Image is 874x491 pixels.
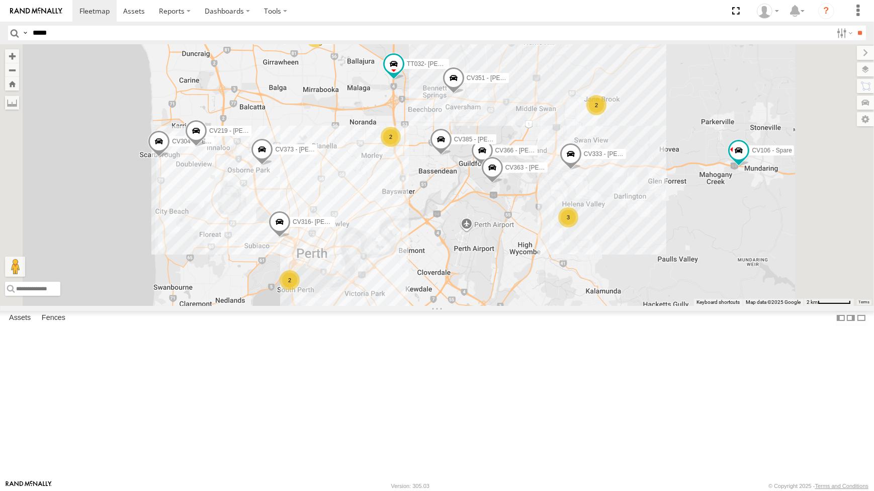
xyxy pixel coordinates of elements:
div: © Copyright 2025 - [768,483,868,489]
span: CV304 - [PERSON_NAME] [172,138,245,145]
span: CV316- [PERSON_NAME] [293,218,365,225]
span: CV373 - [PERSON_NAME] [275,146,348,153]
div: 2 [280,270,300,290]
label: Dock Summary Table to the Left [836,311,846,325]
div: Jaydon Walker [753,4,782,19]
a: Terms [859,300,869,304]
div: 2 [586,95,606,115]
span: Map data ©2025 Google [746,299,801,305]
label: Measure [5,96,19,110]
span: CV106 - Spare [752,147,792,154]
button: Zoom Home [5,77,19,91]
button: Keyboard shortcuts [696,299,740,306]
div: Version: 305.03 [391,483,429,489]
span: CV219 - [PERSON_NAME] [209,127,283,134]
span: CV363 - [PERSON_NAME] [505,164,579,171]
span: CV333 - [PERSON_NAME] [584,150,657,157]
button: Zoom in [5,49,19,63]
label: Assets [4,311,36,325]
label: Search Query [21,26,29,40]
div: 3 [558,207,578,227]
label: Dock Summary Table to the Right [846,311,856,325]
button: Map Scale: 2 km per 62 pixels [804,299,854,306]
i: ? [818,3,834,19]
div: 2 [305,27,325,47]
label: Search Filter Options [833,26,854,40]
span: CV366 - [PERSON_NAME] [PERSON_NAME] [495,147,620,154]
label: Hide Summary Table [856,311,866,325]
span: TT032- [PERSON_NAME] [407,60,478,67]
span: 2 km [807,299,818,305]
span: CV351 - [PERSON_NAME] [467,74,540,81]
a: Terms and Conditions [815,483,868,489]
label: Map Settings [857,112,874,126]
img: rand-logo.svg [10,8,62,15]
button: Zoom out [5,63,19,77]
label: Fences [37,311,70,325]
div: 2 [381,127,401,147]
button: Drag Pegman onto the map to open Street View [5,257,25,277]
a: Visit our Website [6,481,52,491]
span: CV385 - [PERSON_NAME] [454,136,528,143]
